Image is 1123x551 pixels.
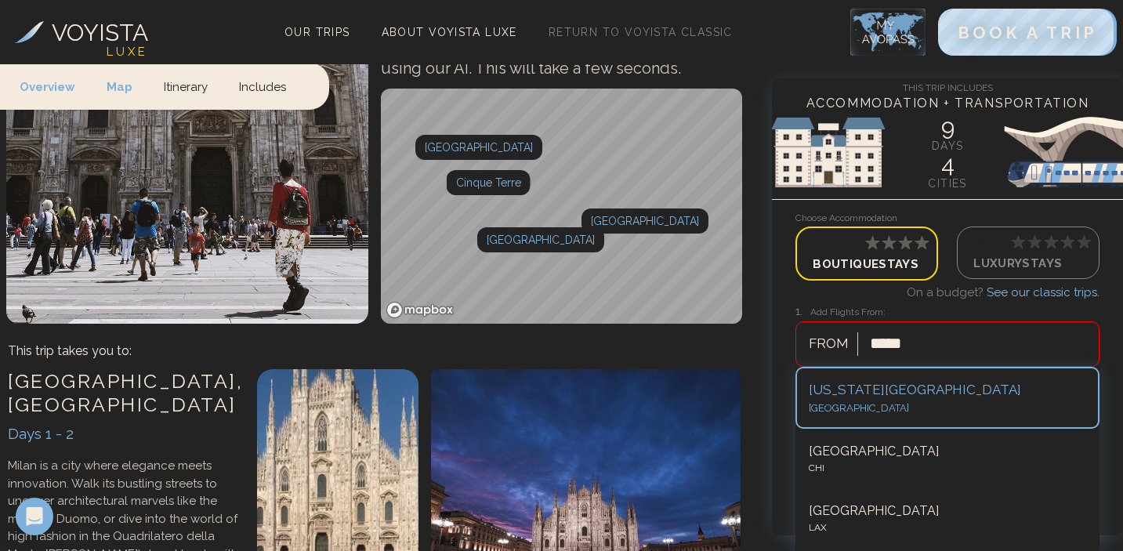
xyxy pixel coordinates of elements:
div: LAX [809,520,1086,535]
div: Open Intercom Messenger [16,498,53,535]
img: Voyista Logo [15,21,44,43]
a: Map [91,63,148,109]
h3: Choose Accommodation [795,211,1099,225]
div: [GEOGRAPHIC_DATA] [415,135,542,160]
p: This trip takes you to: [8,342,132,361]
div: [GEOGRAPHIC_DATA] [477,227,604,252]
h3: [GEOGRAPHIC_DATA] , [GEOGRAPHIC_DATA] [8,369,241,416]
div: [GEOGRAPHIC_DATA] [809,502,1086,520]
h4: This Trip Includes [772,78,1123,94]
img: My Account [850,9,926,56]
h4: Accommodation + Transportation [772,94,1123,113]
a: Our Trips [278,21,357,43]
button: BOOK A TRIP [938,9,1117,56]
span: 1. [795,304,810,318]
h3: Add Flights From: [795,303,1099,321]
p: Luxury Stays [973,252,1083,273]
div: [GEOGRAPHIC_DATA] [809,442,1086,461]
canvas: Map [381,89,743,324]
img: European Sights [772,105,1123,199]
a: Overview [20,63,91,109]
span: About Voyista Luxe [382,26,517,38]
div: Days 1 - 2 [8,422,241,445]
a: BOOK A TRIP [938,27,1117,42]
a: VOYISTA [15,15,148,50]
a: Return to Voyista Classic [542,21,739,43]
p: On a budget? [795,284,1099,314]
div: Cinque Terre [446,170,530,195]
a: About Voyista Luxe [375,21,523,43]
span: Our Trips [284,26,350,38]
span: FROM [800,334,857,354]
div: [GEOGRAPHIC_DATA] [809,401,1086,416]
span: Return to Voyista Classic [549,26,733,38]
div: Map marker [415,135,542,160]
p: Boutique Stays [813,252,921,274]
div: [GEOGRAPHIC_DATA] [581,208,708,234]
div: Map marker [477,227,604,252]
a: Itinerary [148,63,223,109]
a: See our classic trips. [987,285,1099,299]
div: Map marker [581,208,708,234]
div: [US_STATE][GEOGRAPHIC_DATA] [809,380,1086,401]
a: Includes [223,63,302,109]
div: Map marker [446,170,530,195]
h4: L U X E [107,43,145,61]
div: CHI [809,461,1086,475]
a: Mapbox homepage [386,301,455,319]
h3: VOYISTA [52,15,148,50]
span: BOOK A TRIP [958,23,1097,42]
p: d [973,234,1083,252]
p: d [813,234,921,252]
